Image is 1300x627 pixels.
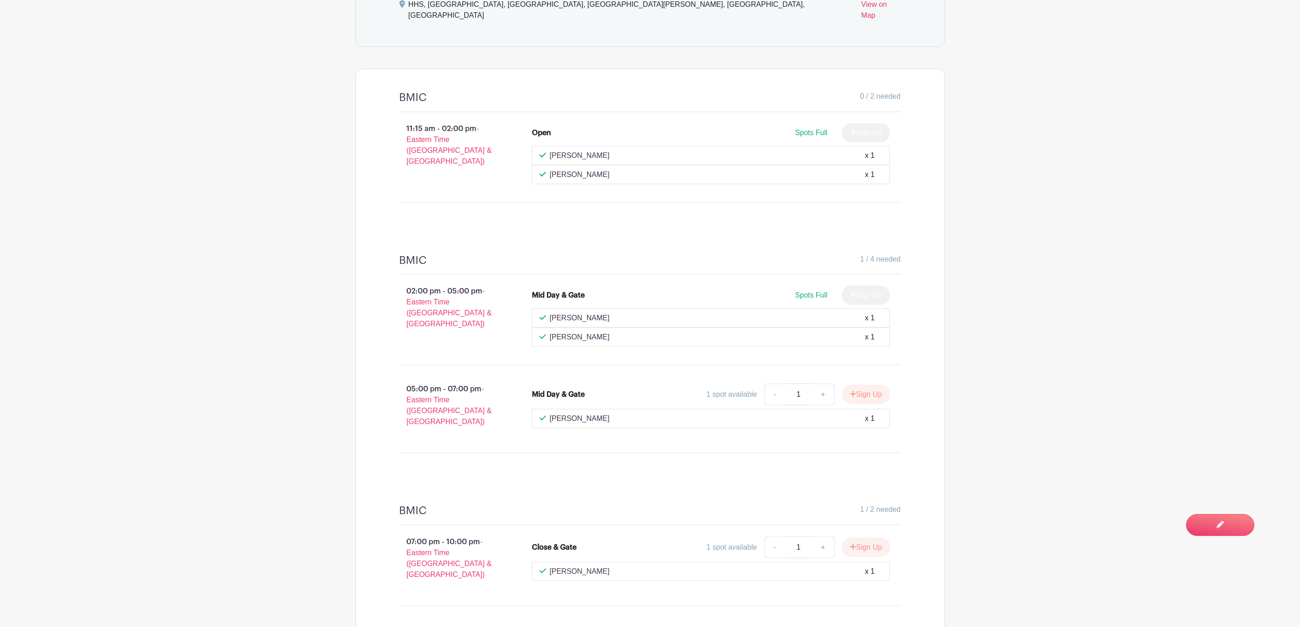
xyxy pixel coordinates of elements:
[812,536,835,558] a: +
[842,538,890,557] button: Sign Up
[707,389,757,400] div: 1 spot available
[764,384,785,405] a: -
[400,504,427,517] h4: BMIC
[550,313,610,324] p: [PERSON_NAME]
[865,332,875,343] div: x 1
[795,129,827,137] span: Spots Full
[385,380,518,431] p: 05:00 pm - 07:00 pm
[532,127,551,138] div: Open
[764,536,785,558] a: -
[550,169,610,180] p: [PERSON_NAME]
[707,542,757,553] div: 1 spot available
[860,91,901,102] span: 0 / 2 needed
[385,533,518,584] p: 07:00 pm - 10:00 pm
[550,150,610,161] p: [PERSON_NAME]
[795,291,827,299] span: Spots Full
[407,125,492,165] span: - Eastern Time ([GEOGRAPHIC_DATA] & [GEOGRAPHIC_DATA])
[550,566,610,577] p: [PERSON_NAME]
[865,313,875,324] div: x 1
[860,254,901,265] span: 1 / 4 needed
[532,542,577,553] div: Close & Gate
[400,254,427,267] h4: BMIC
[842,385,890,404] button: Sign Up
[812,384,835,405] a: +
[385,120,518,171] p: 11:15 am - 02:00 pm
[865,169,875,180] div: x 1
[550,413,610,424] p: [PERSON_NAME]
[532,290,585,301] div: Mid Day & Gate
[865,150,875,161] div: x 1
[865,566,875,577] div: x 1
[385,282,518,333] p: 02:00 pm - 05:00 pm
[532,389,585,400] div: Mid Day & Gate
[550,332,610,343] p: [PERSON_NAME]
[400,91,427,104] h4: BMIC
[865,413,875,424] div: x 1
[860,504,901,515] span: 1 / 2 needed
